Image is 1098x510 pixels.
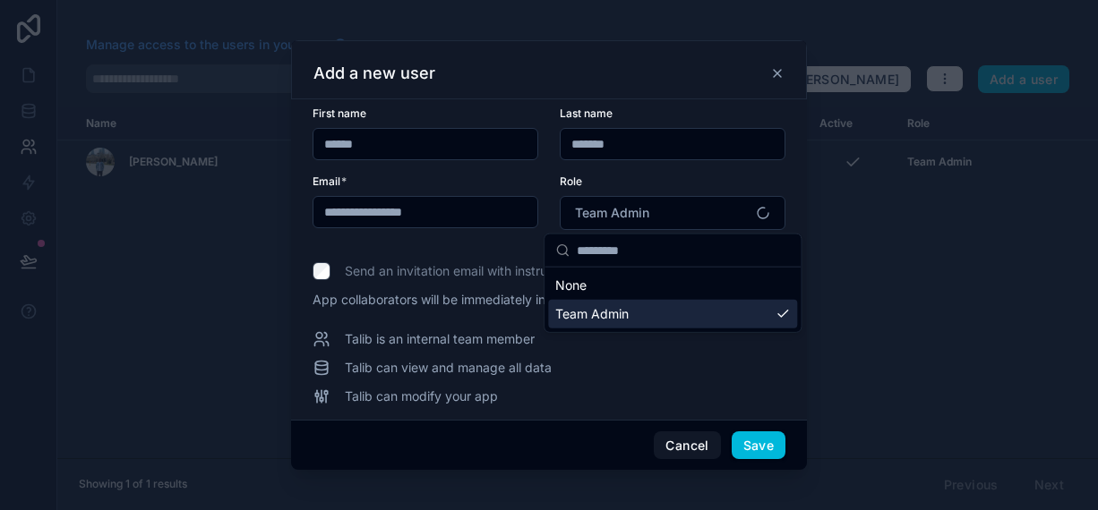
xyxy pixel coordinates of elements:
div: None [548,271,797,300]
input: Send an invitation email with instructions to log in [313,262,330,280]
span: App collaborators will be immediately invited to collaborate on this app [313,291,785,309]
span: Role [560,174,582,188]
h3: Add a new user [313,63,435,84]
span: Last name [560,106,613,120]
span: Team Admin [555,305,629,323]
span: Send an invitation email with instructions to log in [345,262,632,280]
button: Select Button [560,196,785,230]
span: Team Admin [575,204,649,222]
button: Cancel [654,431,720,460]
span: Talib can view and manage all data [345,359,552,377]
div: Suggestions [545,268,801,332]
button: Save [732,431,785,460]
span: Talib can modify your app [345,387,498,405]
span: Talib is an internal team member [345,330,535,348]
span: Email [313,174,340,188]
span: First name [313,106,366,120]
